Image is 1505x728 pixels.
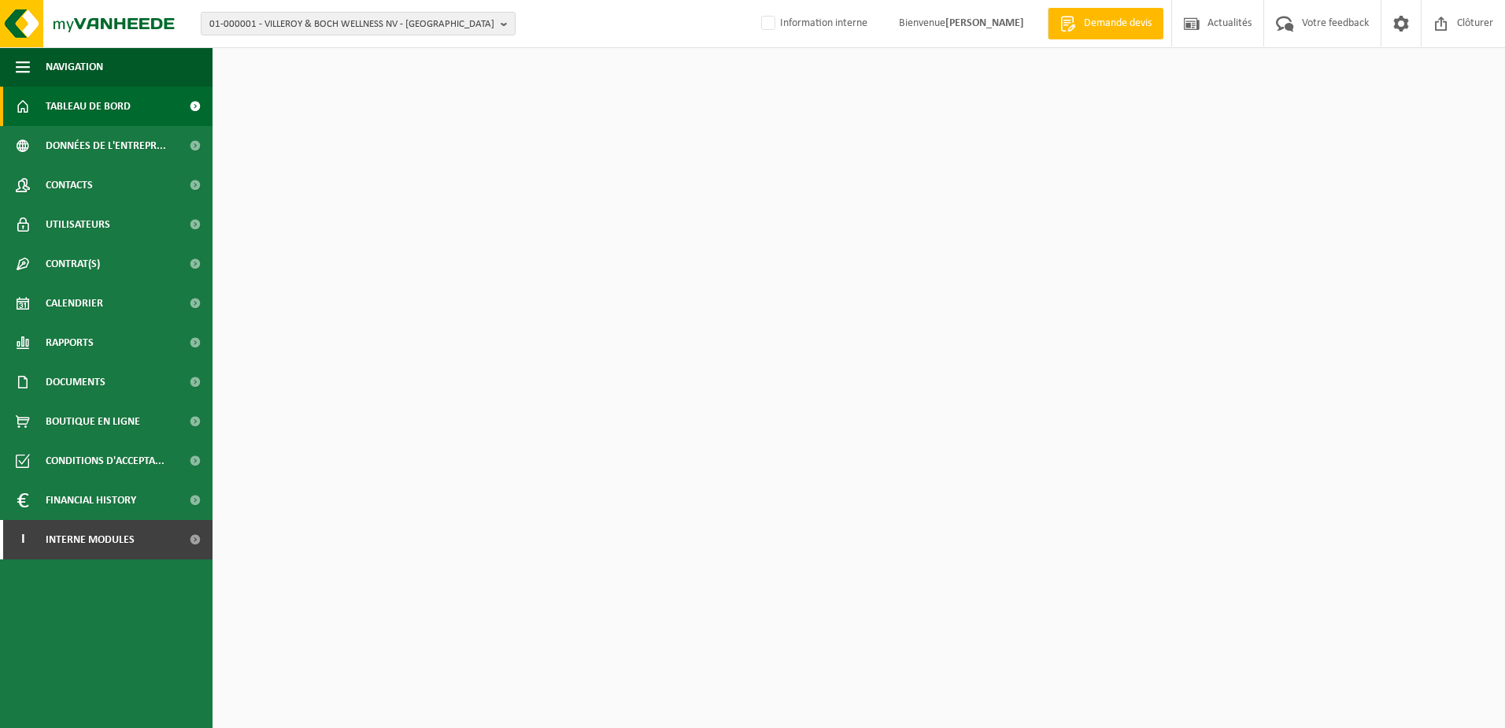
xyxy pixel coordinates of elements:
[46,284,103,323] span: Calendrier
[16,520,30,559] span: I
[46,87,131,126] span: Tableau de bord
[46,402,140,441] span: Boutique en ligne
[1048,8,1163,39] a: Demande devis
[46,165,93,205] span: Contacts
[945,17,1024,29] strong: [PERSON_NAME]
[46,205,110,244] span: Utilisateurs
[46,47,103,87] span: Navigation
[46,441,165,481] span: Conditions d'accepta...
[46,244,100,284] span: Contrat(s)
[46,126,166,165] span: Données de l'entrepr...
[201,12,516,35] button: 01-000001 - VILLEROY & BOCH WELLNESS NV - [GEOGRAPHIC_DATA]
[46,323,94,362] span: Rapports
[46,520,135,559] span: Interne modules
[209,13,494,36] span: 01-000001 - VILLEROY & BOCH WELLNESS NV - [GEOGRAPHIC_DATA]
[46,481,136,520] span: Financial History
[46,362,105,402] span: Documents
[1080,16,1156,32] span: Demande devis
[758,12,867,35] label: Information interne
